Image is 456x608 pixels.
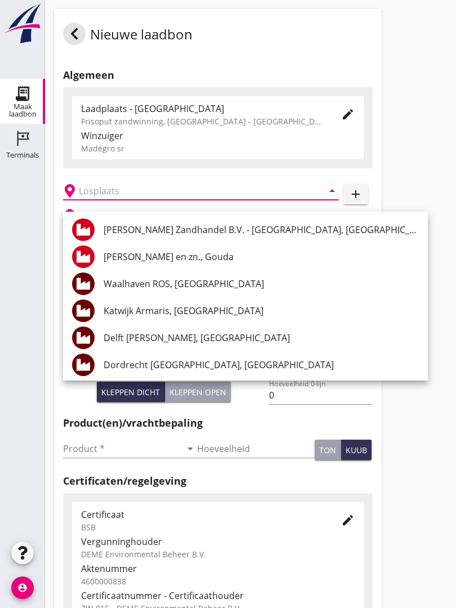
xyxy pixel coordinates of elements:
div: Winzuiger [81,129,355,142]
div: [PERSON_NAME] Zandhandel B.V. - [GEOGRAPHIC_DATA], [GEOGRAPHIC_DATA] [104,223,419,236]
div: [PERSON_NAME] en zn., Gouda [104,250,419,263]
div: Kleppen dicht [101,386,160,398]
button: kuub [341,440,372,460]
input: Product * [63,440,181,458]
div: Madégro sr [81,142,355,154]
div: Delft [PERSON_NAME], [GEOGRAPHIC_DATA] [104,331,419,345]
i: add [349,187,363,201]
div: DEME Environmental Beheer B.V. [81,548,355,560]
i: arrow_drop_down [325,184,339,198]
button: ton [315,440,341,460]
h2: Beladen vaartuig [81,209,138,220]
div: Terminals [6,151,39,159]
div: Aktenummer [81,562,355,575]
input: Hoeveelheid [197,440,315,458]
input: Losplaats [79,182,307,200]
div: Certificaat [81,508,323,521]
img: logo-small.a267ee39.svg [2,3,43,44]
div: Certificaatnummer - Certificaathouder [81,589,355,602]
div: ton [319,444,336,456]
div: Waalhaven ROS, [GEOGRAPHIC_DATA] [104,277,419,290]
h2: Certificaten/regelgeving [63,473,373,489]
input: Hoeveelheid 0-lijn [269,386,372,404]
h2: Product(en)/vrachtbepaling [63,415,373,431]
i: edit [341,513,355,527]
div: kuub [346,444,367,456]
div: Frisoput zandwinning, [GEOGRAPHIC_DATA] - [GEOGRAPHIC_DATA]. [81,115,323,127]
div: Nieuwe laadbon [63,23,193,50]
div: 4600000838 [81,575,355,587]
button: Kleppen open [165,382,231,402]
div: Vergunninghouder [81,535,355,548]
h2: Algemeen [63,68,373,83]
div: Dordrecht [GEOGRAPHIC_DATA], [GEOGRAPHIC_DATA] [104,358,419,372]
div: Laadplaats - [GEOGRAPHIC_DATA] [81,102,323,115]
i: edit [341,108,355,121]
div: Kleppen open [169,386,226,398]
i: account_circle [11,576,34,599]
i: arrow_drop_down [184,442,197,455]
button: Kleppen dicht [97,382,165,402]
div: BSB [81,521,323,533]
div: Katwijk Armaris, [GEOGRAPHIC_DATA] [104,304,419,318]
